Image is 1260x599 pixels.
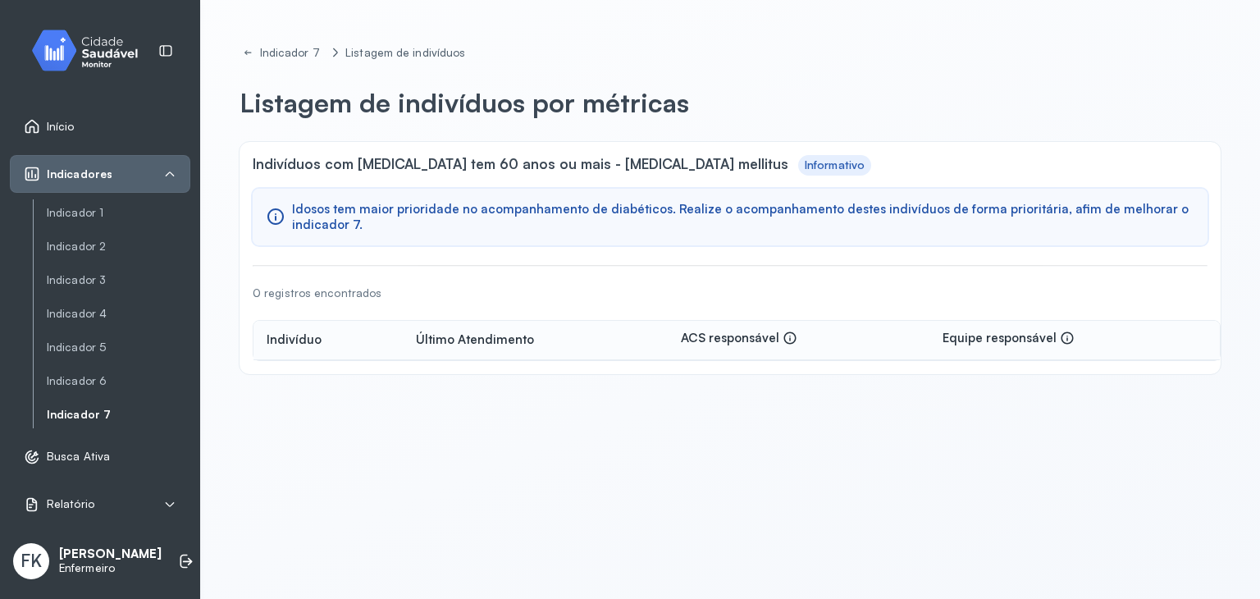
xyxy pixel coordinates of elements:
[47,405,190,425] a: Indicador 7
[47,270,190,290] a: Indicador 3
[240,43,326,63] a: Indicador 7
[267,332,322,348] div: Indivíduo
[805,158,865,172] div: Informativo
[416,332,534,348] div: Último Atendimento
[292,202,1194,233] span: Idosos tem maior prioridade no acompanhamento de diabéticos. Realize o acompanhamento destes indi...
[47,374,190,388] a: Indicador 6
[24,118,176,135] a: Início
[59,546,162,562] p: [PERSON_NAME]
[260,46,323,60] div: Indicador 7
[47,450,110,464] span: Busca Ativa
[47,341,190,354] a: Indicador 5
[59,561,162,575] p: Enfermeiro
[47,497,94,511] span: Relatório
[47,307,190,321] a: Indicador 4
[345,46,465,60] div: Listagem de indivíduos
[47,167,112,181] span: Indicadores
[24,449,176,465] a: Busca Ativa
[240,86,689,119] p: Listagem de indivíduos por métricas
[47,206,190,220] a: Indicador 1
[342,43,468,63] a: Listagem de indivíduos
[253,286,381,300] div: 0 registros encontrados
[47,337,190,358] a: Indicador 5
[253,155,788,176] span: Indivíduos com [MEDICAL_DATA] tem 60 anos ou mais - [MEDICAL_DATA] mellitus
[47,371,190,391] a: Indicador 6
[47,236,190,257] a: Indicador 2
[47,273,190,287] a: Indicador 3
[47,304,190,324] a: Indicador 4
[681,331,797,350] div: ACS responsável
[47,203,190,223] a: Indicador 1
[21,550,42,571] span: FK
[943,331,1075,350] div: Equipe responsável
[17,26,165,75] img: monitor.svg
[47,408,190,422] a: Indicador 7
[47,240,190,254] a: Indicador 2
[47,120,75,134] span: Início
